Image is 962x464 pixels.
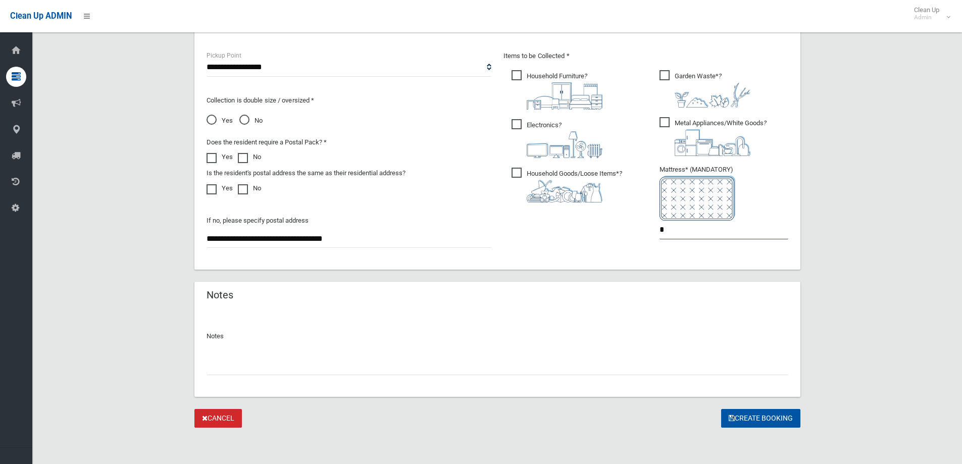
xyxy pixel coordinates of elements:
label: Does the resident require a Postal Pack? * [207,136,327,148]
span: Household Furniture [512,70,602,110]
span: Mattress* (MANDATORY) [660,166,788,221]
i: ? [675,72,750,108]
label: Yes [207,151,233,163]
span: Yes [207,115,233,127]
i: ? [527,170,622,202]
button: Create Booking [721,409,800,428]
i: ? [675,119,767,156]
label: If no, please specify postal address [207,215,309,227]
img: aa9efdbe659d29b613fca23ba79d85cb.png [527,82,602,110]
span: Metal Appliances/White Goods [660,117,767,156]
p: Notes [207,330,788,342]
img: 4fd8a5c772b2c999c83690221e5242e0.png [675,82,750,108]
label: No [238,151,261,163]
span: Garden Waste* [660,70,750,108]
small: Admin [914,14,939,21]
a: Cancel [194,409,242,428]
span: Household Goods/Loose Items* [512,168,622,202]
span: No [239,115,263,127]
img: 394712a680b73dbc3d2a6a3a7ffe5a07.png [527,131,602,158]
i: ? [527,121,602,158]
img: 36c1b0289cb1767239cdd3de9e694f19.png [675,129,750,156]
label: No [238,182,261,194]
i: ? [527,72,602,110]
p: Collection is double size / oversized * [207,94,491,107]
header: Notes [194,285,245,305]
span: Electronics [512,119,602,158]
span: Clean Up [909,6,949,21]
label: Yes [207,182,233,194]
p: Items to be Collected * [503,50,788,62]
img: e7408bece873d2c1783593a074e5cb2f.png [660,176,735,221]
label: Is the resident's postal address the same as their residential address? [207,167,406,179]
span: Clean Up ADMIN [10,11,72,21]
img: b13cc3517677393f34c0a387616ef184.png [527,180,602,202]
